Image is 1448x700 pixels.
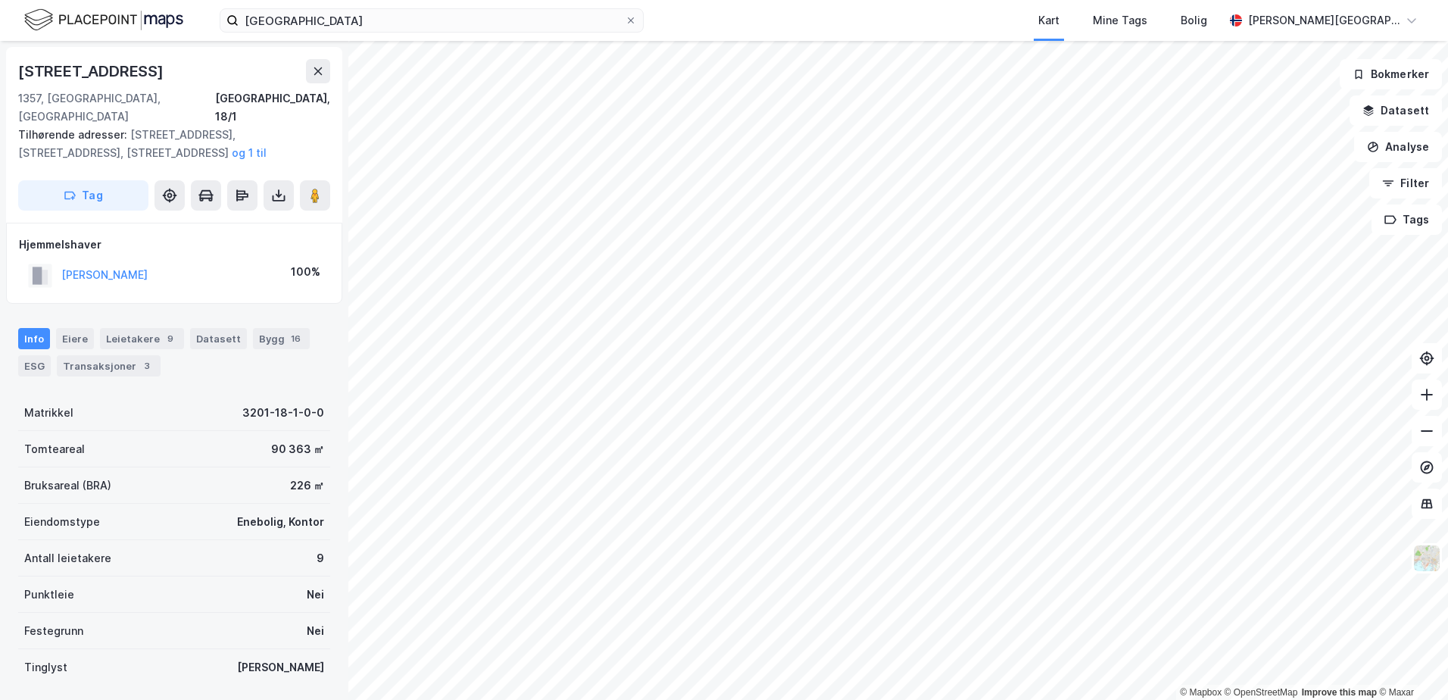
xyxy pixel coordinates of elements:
div: Mine Tags [1093,11,1147,30]
div: Eiere [56,328,94,349]
div: Bolig [1181,11,1207,30]
div: [PERSON_NAME][GEOGRAPHIC_DATA] [1248,11,1400,30]
div: [STREET_ADDRESS] [18,59,167,83]
div: Bygg [253,328,310,349]
div: 9 [317,549,324,567]
div: 16 [288,331,304,346]
div: Kontrollprogram for chat [1372,627,1448,700]
div: Festegrunn [24,622,83,640]
div: [PERSON_NAME] [237,658,324,677]
div: 100% [291,263,320,281]
div: [GEOGRAPHIC_DATA], 18/1 [215,89,330,126]
div: Tomteareal [24,440,85,458]
div: [STREET_ADDRESS], [STREET_ADDRESS], [STREET_ADDRESS] [18,126,318,162]
a: Mapbox [1180,687,1222,698]
button: Bokmerker [1340,59,1442,89]
a: OpenStreetMap [1225,687,1298,698]
div: Transaksjoner [57,355,161,377]
div: Datasett [190,328,247,349]
div: Bruksareal (BRA) [24,477,111,495]
div: Info [18,328,50,349]
button: Analyse [1354,132,1442,162]
div: Hjemmelshaver [19,236,329,254]
div: Tinglyst [24,658,67,677]
button: Filter [1369,168,1442,198]
span: Tilhørende adresser: [18,128,130,141]
div: 3201-18-1-0-0 [242,404,324,422]
div: Leietakere [100,328,184,349]
div: Nei [307,622,324,640]
div: 9 [163,331,178,346]
div: Eiendomstype [24,513,100,531]
button: Tag [18,180,148,211]
a: Improve this map [1302,687,1377,698]
div: Antall leietakere [24,549,111,567]
input: Søk på adresse, matrikkel, gårdeiere, leietakere eller personer [239,9,625,32]
img: Z [1412,544,1441,573]
div: 226 ㎡ [290,477,324,495]
div: ESG [18,355,51,377]
div: Nei [307,586,324,604]
div: Kart [1038,11,1059,30]
iframe: Chat Widget [1372,627,1448,700]
button: Tags [1372,205,1442,235]
div: Punktleie [24,586,74,604]
button: Datasett [1350,95,1442,126]
img: logo.f888ab2527a4732fd821a326f86c7f29.svg [24,7,183,33]
div: Enebolig, Kontor [237,513,324,531]
div: 90 363 ㎡ [271,440,324,458]
div: Matrikkel [24,404,73,422]
div: 1357, [GEOGRAPHIC_DATA], [GEOGRAPHIC_DATA] [18,89,215,126]
div: 3 [139,358,154,373]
